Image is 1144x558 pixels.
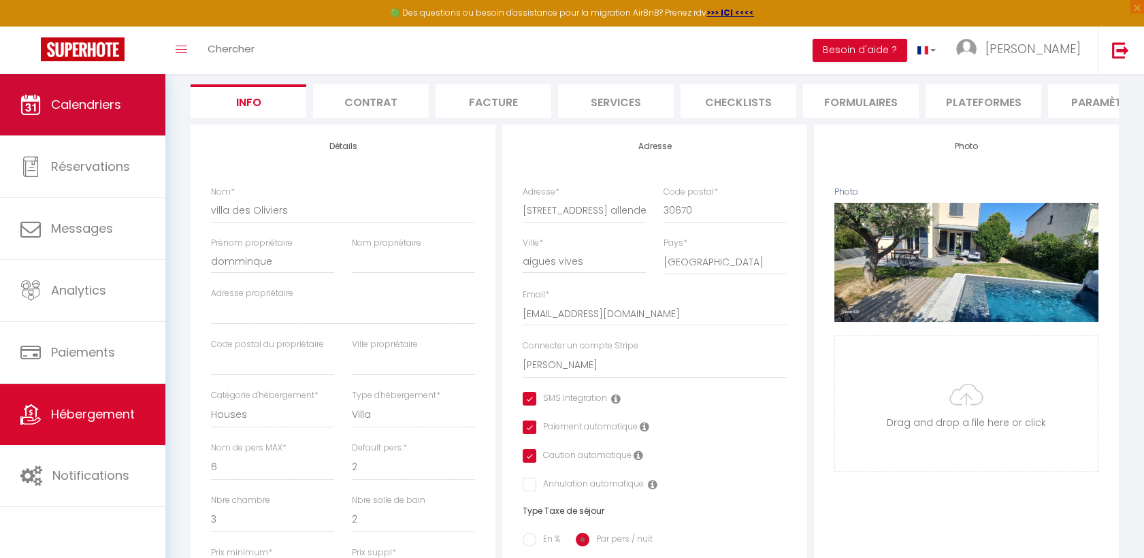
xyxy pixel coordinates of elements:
li: Info [191,84,306,118]
span: Analytics [51,282,106,299]
label: Ville propriétaire [352,338,418,351]
h4: Adresse [523,142,787,151]
label: Code postal du propriétaire [211,338,324,351]
img: Super Booking [41,37,125,61]
label: Adresse propriétaire [211,287,293,300]
span: Hébergement [51,406,135,423]
li: Facture [436,84,551,118]
label: Nom propriétaire [352,237,421,250]
h4: Photo [834,142,1098,151]
label: Ville [523,237,543,250]
label: Nom de pers MAX [211,442,287,455]
label: Pays [664,237,687,250]
li: Contrat [313,84,429,118]
label: Nom [211,186,235,199]
label: Email [523,289,549,301]
label: Default pers. [352,442,407,455]
label: En % [536,533,560,548]
label: Paiement automatique [536,421,638,436]
label: Connecter un compte Stripe [523,340,638,352]
label: Catégorie d'hébergement [211,389,318,402]
li: Formulaires [803,84,919,118]
label: Caution automatique [536,449,632,464]
label: Adresse [523,186,559,199]
label: Nbre chambre [211,494,270,507]
span: Calendriers [51,96,121,113]
li: Services [558,84,674,118]
label: Nbre salle de bain [352,494,425,507]
li: Plateformes [926,84,1041,118]
span: Notifications [52,467,129,484]
img: ... [956,39,977,59]
button: Besoin d'aide ? [813,39,907,62]
a: >>> ICI <<<< [706,7,754,18]
span: [PERSON_NAME] [985,40,1081,57]
label: Type d'hébergement [352,389,440,402]
span: Réservations [51,158,130,175]
span: Chercher [208,42,255,56]
a: ... [PERSON_NAME] [946,27,1098,74]
span: Paiements [51,344,115,361]
span: Messages [51,220,113,237]
label: Par pers / nuit [589,533,653,548]
label: Photo [834,186,858,199]
h6: Type Taxe de séjour [523,506,787,516]
a: Chercher [197,27,265,74]
li: Checklists [681,84,796,118]
h4: Détails [211,142,475,151]
label: Prénom propriétaire [211,237,293,250]
label: Code postal [664,186,718,199]
img: logout [1112,42,1129,59]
